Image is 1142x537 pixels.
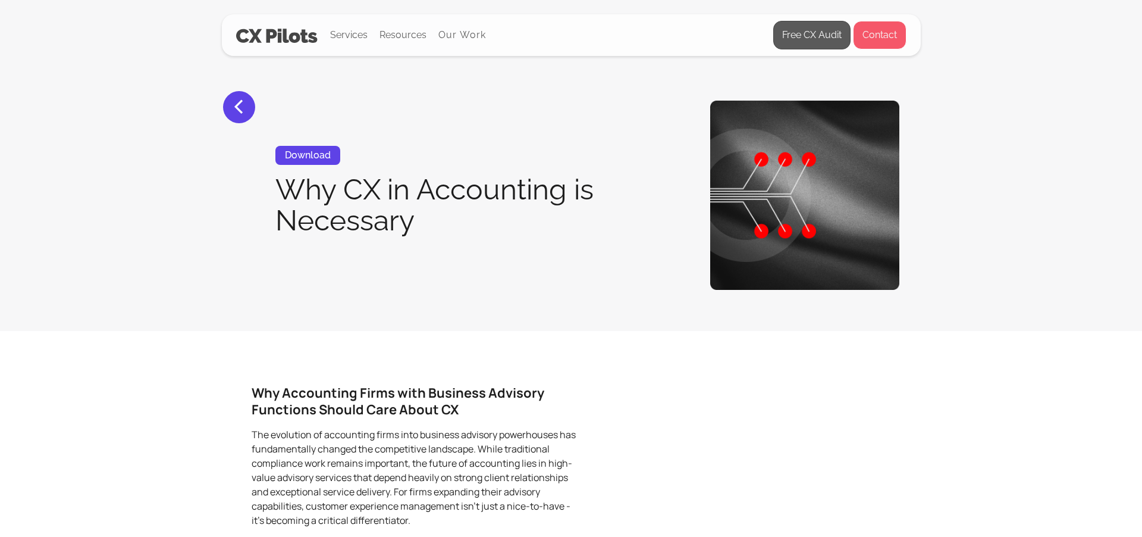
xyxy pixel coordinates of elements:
div: Download [275,146,340,165]
p: The evolution of accounting firms into business advisory powerhouses has fundamentally changed th... [252,427,580,527]
h1: Why CX in Accounting is Necessary [275,174,615,236]
strong: Why Accounting Firms with Business Advisory Functions Should Care About CX [252,384,544,419]
a: Our Work [438,30,487,40]
div: Services [330,15,368,55]
div: Resources [379,27,426,43]
a: < [223,91,255,123]
a: Free CX Audit [773,21,851,49]
div: Resources [379,15,426,55]
div: Services [330,27,368,43]
a: Contact [853,21,906,49]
